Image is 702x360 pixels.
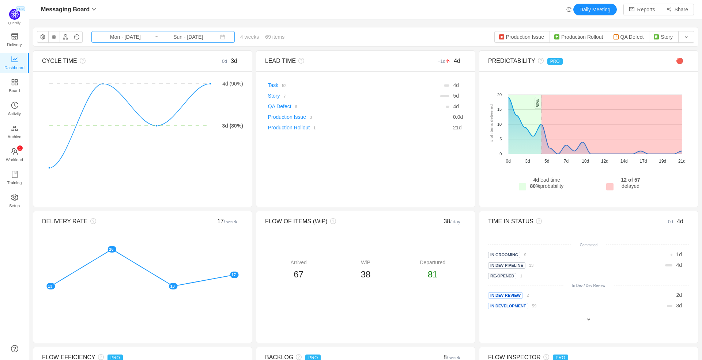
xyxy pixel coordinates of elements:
i: icon: gold [11,125,18,132]
i: icon: shop [11,33,18,40]
a: 9 [520,251,526,257]
i: icon: question-circle [328,218,336,224]
span: 3 [676,303,679,308]
span: LEAD TIME [265,58,296,64]
span: d [453,125,461,130]
small: 52 [282,83,286,88]
span: d [453,93,459,99]
button: icon: message [71,31,83,43]
small: +1d [438,58,454,64]
span: d [453,114,463,120]
span: 4 weeks [235,34,290,40]
a: Dashboard [11,56,18,71]
i: icon: arrow-up [445,59,450,64]
button: icon: mailReports [623,4,661,15]
tspan: 20 [497,92,502,97]
tspan: 7d [564,159,569,164]
tspan: 15 [497,107,502,112]
button: Daily Meeting [573,4,617,15]
small: 0d [668,219,677,224]
i: icon: question-circle [296,58,304,64]
span: 2 [676,292,679,298]
div: FLOW OF ITEMS (WiP) [265,217,416,226]
text: # of items delivered [490,105,494,142]
input: End date [159,33,218,41]
a: Task [268,82,279,88]
i: icon: team [11,148,18,155]
tspan: 0d [506,159,511,164]
small: 0d [222,58,231,64]
tspan: 14d [620,159,628,164]
i: icon: history [11,102,18,109]
button: icon: share-altShare [661,4,694,15]
img: Quantify [9,9,20,20]
span: 3d [231,58,237,64]
small: 59 [532,304,536,308]
a: Archive [11,125,18,140]
a: 3 [306,114,312,120]
i: icon: line-chart [11,56,18,63]
span: Dashboard [4,60,24,75]
span: 21 [453,125,459,130]
strong: 80% [530,183,540,189]
i: icon: calendar [220,34,225,39]
a: 52 [278,82,286,88]
strong: 12 of 57 [621,177,640,183]
small: 1 [520,274,522,278]
div: WiP [332,259,399,266]
tspan: 12d [601,159,608,164]
small: / day [450,219,460,224]
span: 69 items [265,34,284,40]
i: icon: down [92,7,96,12]
div: Arrived [265,259,332,266]
a: 7 [280,93,286,99]
small: Committed [580,243,597,247]
span: 81 [428,269,438,279]
a: Setup [11,194,18,209]
span: 5 [453,93,456,99]
span: lead time [530,177,563,189]
a: Training [11,171,18,186]
tspan: 0 [499,152,502,156]
span: Workload [6,152,23,167]
tspan: 17d [639,159,647,164]
small: 6 [295,105,297,109]
button: QA Defect [609,31,650,43]
i: icon: question-circle [541,354,549,360]
small: 9 [524,253,526,257]
input: Start date [96,33,155,41]
a: icon: question-circle [11,345,18,352]
button: icon: appstore [48,31,60,43]
span: d [676,292,682,298]
a: Activity [11,102,18,117]
span: d [453,103,459,109]
span: Archive [8,129,21,144]
span: Setup [9,198,20,213]
i: icon: history [566,7,571,12]
span: PRO [16,7,25,11]
span: In Dev Pipeline [488,262,525,269]
small: 1 [313,126,316,130]
span: 67 [294,269,303,279]
tspan: 3d [525,159,530,164]
a: QA Defect [268,103,291,109]
sup: 1 [17,145,23,151]
span: 1 [676,251,679,257]
span: 17 [217,218,237,224]
tspan: 19d [659,159,666,164]
div: PREDICTABILITY [488,57,639,65]
small: In Dev / Dev Review [572,284,605,288]
span: 4d [454,58,460,64]
button: Production Rollout [550,31,609,43]
div: TIME IN STATUS [488,217,639,226]
span: 0.0 [453,114,460,120]
a: 59 [528,303,536,308]
a: Delivery [11,33,18,48]
div: DELIVERY RATE [42,217,193,226]
span: d [676,303,682,308]
span: PRO [547,58,563,65]
div: 38 [416,217,467,226]
tspan: 5 [499,137,502,141]
tspan: 10 [497,122,502,126]
span: d [676,262,682,268]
